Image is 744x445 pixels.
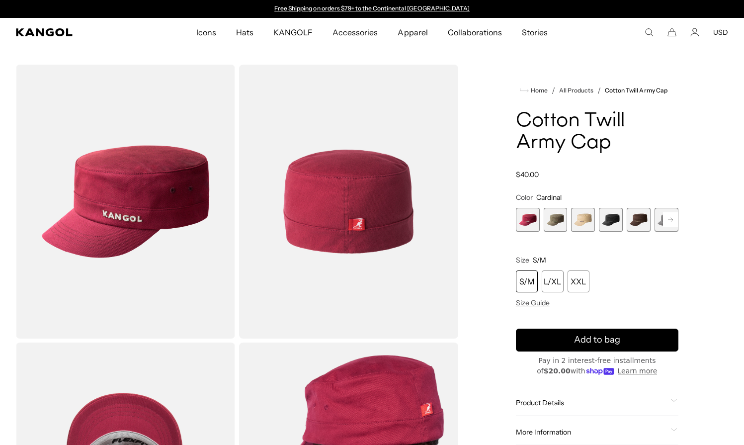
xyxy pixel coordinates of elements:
[571,208,595,232] div: 3 of 9
[645,28,654,37] summary: Search here
[536,193,562,202] span: Cardinal
[239,65,458,339] img: color-cardinal
[544,208,568,232] div: 2 of 9
[713,28,728,37] button: USD
[263,18,323,47] a: KANGOLF
[270,5,475,13] div: Announcement
[690,28,699,37] a: Account
[548,85,555,96] li: /
[273,18,313,47] span: KANGOLF
[448,18,502,47] span: Collaborations
[571,208,595,232] label: Beige
[186,18,226,47] a: Icons
[667,28,676,37] button: Cart
[544,208,568,232] label: Green
[332,18,378,47] span: Accessories
[599,208,623,232] label: Black
[520,86,548,95] a: Home
[512,18,558,47] a: Stories
[568,270,589,292] div: XXL
[516,256,529,265] span: Size
[655,208,678,232] label: Grey
[516,208,540,232] label: Cardinal
[627,208,651,232] div: 5 of 9
[516,170,539,179] span: $40.00
[16,65,235,339] img: color-cardinal
[516,208,540,232] div: 1 of 9
[16,28,129,36] a: Kangol
[516,329,678,352] button: Add to bag
[516,298,550,307] span: Size Guide
[599,208,623,232] div: 4 of 9
[274,4,470,12] a: Free Shipping on orders $79+ to the Continental [GEOGRAPHIC_DATA]
[236,18,253,47] span: Hats
[270,5,475,13] slideshow-component: Announcement bar
[196,18,216,47] span: Icons
[516,85,678,96] nav: breadcrumbs
[559,87,593,94] a: All Products
[388,18,437,47] a: Apparel
[516,270,538,292] div: S/M
[529,87,548,94] span: Home
[323,18,388,47] a: Accessories
[574,333,620,347] span: Add to bag
[516,398,666,407] span: Product Details
[655,208,678,232] div: 6 of 9
[605,87,667,94] a: Cotton Twill Army Cap
[516,428,666,437] span: More Information
[270,5,475,13] div: 1 of 2
[533,256,546,265] span: S/M
[542,270,564,292] div: L/XL
[593,85,601,96] li: /
[522,18,548,47] span: Stories
[627,208,651,232] label: Brown
[398,18,427,47] span: Apparel
[516,193,533,202] span: Color
[516,110,678,154] h1: Cotton Twill Army Cap
[438,18,512,47] a: Collaborations
[226,18,263,47] a: Hats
